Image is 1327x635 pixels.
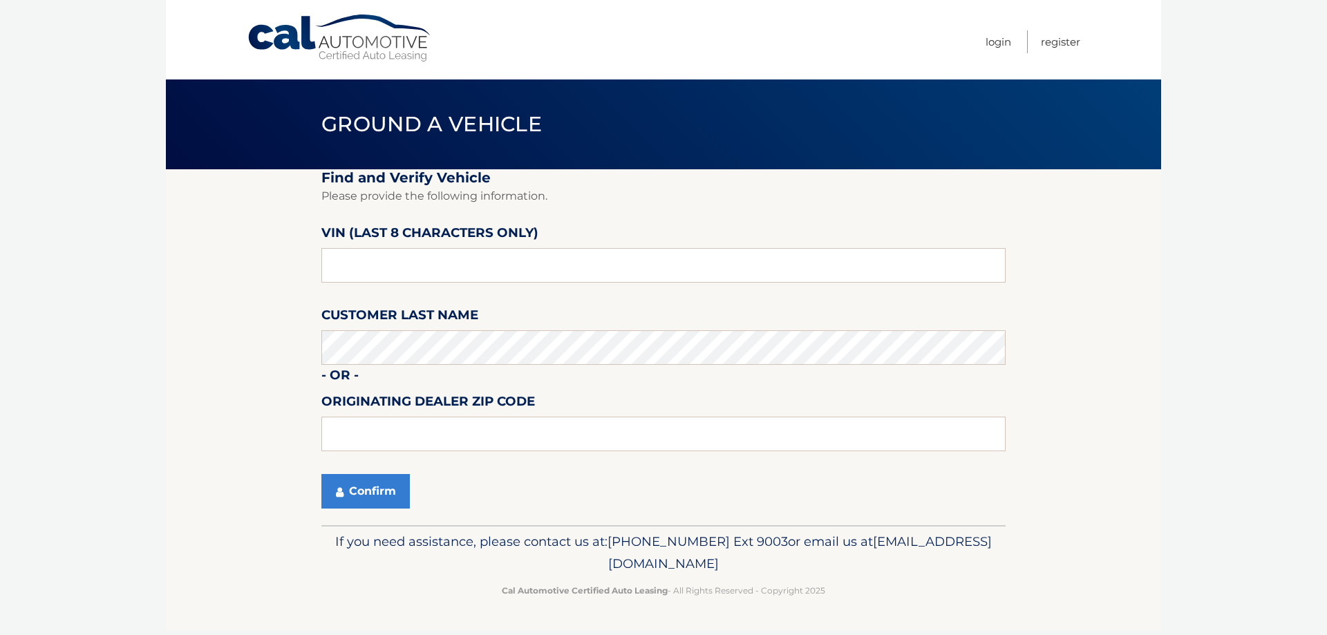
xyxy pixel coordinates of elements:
[321,391,535,417] label: Originating Dealer Zip Code
[321,187,1006,206] p: Please provide the following information.
[247,14,433,63] a: Cal Automotive
[321,305,478,330] label: Customer Last Name
[330,583,997,598] p: - All Rights Reserved - Copyright 2025
[321,474,410,509] button: Confirm
[321,111,542,137] span: Ground a Vehicle
[321,222,538,248] label: VIN (last 8 characters only)
[321,365,359,390] label: - or -
[502,585,668,596] strong: Cal Automotive Certified Auto Leasing
[321,169,1006,187] h2: Find and Verify Vehicle
[330,531,997,575] p: If you need assistance, please contact us at: or email us at
[1041,30,1080,53] a: Register
[608,533,788,549] span: [PHONE_NUMBER] Ext 9003
[986,30,1011,53] a: Login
